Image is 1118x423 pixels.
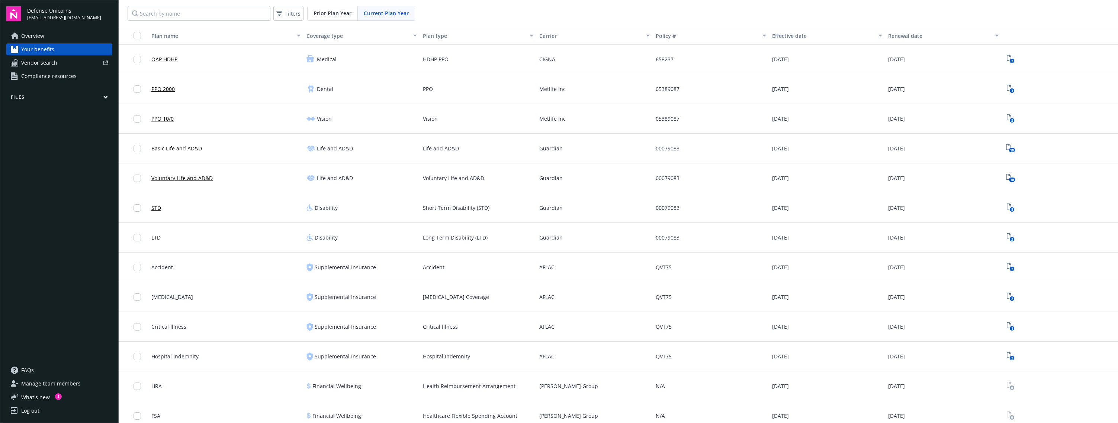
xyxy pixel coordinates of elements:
input: Search by name [128,6,270,21]
div: Coverage type [306,32,409,40]
div: 1 [55,393,62,400]
span: QVT75 [656,352,672,360]
span: [DATE] [772,174,789,182]
div: Effective date [772,32,874,40]
button: What's new1 [6,393,62,401]
button: Policy # [653,27,769,45]
input: Toggle Row Selected [134,234,141,241]
a: Vendor search [6,57,112,69]
text: 10 [1010,148,1014,153]
span: What ' s new [21,393,50,401]
span: QVT75 [656,323,672,331]
a: LTD [151,234,161,241]
span: Short Term Disability (STD) [423,204,489,212]
a: View Plan Documents [1005,291,1016,303]
button: Filters [273,6,303,21]
text: 2 [1011,296,1013,301]
span: Prior Plan Year [314,9,351,17]
span: View Plan Documents [1005,410,1016,422]
span: HDHP PPO [423,55,449,63]
span: Compliance resources [21,70,77,82]
button: Defense Unicorns[EMAIL_ADDRESS][DOMAIN_NAME] [27,6,112,21]
span: AFLAC [539,323,555,331]
text: 10 [1010,178,1014,182]
span: 00079083 [656,204,680,212]
a: View Plan Documents [1005,380,1016,392]
button: Carrier [536,27,653,45]
span: FSA [151,412,160,420]
a: FAQs [6,364,112,376]
input: Toggle Row Selected [134,85,141,93]
span: 00079083 [656,144,680,152]
span: [DATE] [888,115,905,123]
span: Long Term Disability (LTD) [423,234,488,241]
span: [DATE] [772,55,789,63]
span: Life and AD&D [317,174,353,182]
span: [DATE] [772,293,789,301]
input: Toggle Row Selected [134,353,141,360]
span: Vision [317,115,332,123]
a: View Plan Documents [1005,202,1016,214]
text: 3 [1011,88,1013,93]
text: 3 [1011,118,1013,123]
input: Toggle Row Selected [134,412,141,420]
span: Filters [285,10,301,17]
a: View Plan Documents [1005,83,1016,95]
span: View Plan Documents [1005,351,1016,362]
span: [EMAIL_ADDRESS][DOMAIN_NAME] [27,14,101,21]
span: Financial Wellbeing [312,412,361,420]
span: 00079083 [656,234,680,241]
span: Vision [423,115,438,123]
span: [PERSON_NAME] Group [539,382,598,390]
text: 2 [1011,356,1013,361]
div: Carrier [539,32,642,40]
span: Metlife Inc [539,85,566,93]
span: Supplemental Insurance [315,352,376,360]
span: Supplemental Insurance [315,293,376,301]
button: Coverage type [303,27,420,45]
span: [DATE] [772,204,789,212]
span: Current Plan Year [364,9,409,17]
span: Guardian [539,144,563,152]
span: QVT75 [656,263,672,271]
span: N/A [656,412,665,420]
text: 2 [1011,267,1013,271]
input: Toggle Row Selected [134,204,141,212]
input: Toggle Row Selected [134,145,141,152]
span: Disability [315,234,338,241]
span: [DATE] [888,323,905,331]
span: [DATE] [772,382,789,390]
a: Manage team members [6,378,112,390]
text: 2 [1011,59,1013,64]
span: Critical Illness [151,323,186,331]
span: Hospital Indemnity [423,352,470,360]
input: Toggle Row Selected [134,115,141,123]
a: Overview [6,30,112,42]
button: Effective date [769,27,886,45]
a: View Plan Documents [1005,321,1016,333]
span: [DATE] [888,382,905,390]
span: Accident [423,263,444,271]
span: View Plan Documents [1005,53,1016,65]
span: View Plan Documents [1005,232,1016,244]
button: Renewal date [885,27,1002,45]
span: QVT75 [656,293,672,301]
span: Guardian [539,234,563,241]
span: Metlife Inc [539,115,566,123]
span: 658237 [656,55,674,63]
span: Healthcare Flexible Spending Account [423,412,517,420]
span: View Plan Documents [1005,143,1016,154]
a: Voluntary Life and AD&D [151,174,213,182]
span: FAQs [21,364,34,376]
span: [DATE] [888,55,905,63]
button: Files [6,94,112,103]
button: Plan type [420,27,536,45]
span: AFLAC [539,263,555,271]
span: [DATE] [888,85,905,93]
a: OAP HDHP [151,55,177,63]
span: Disability [315,204,338,212]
